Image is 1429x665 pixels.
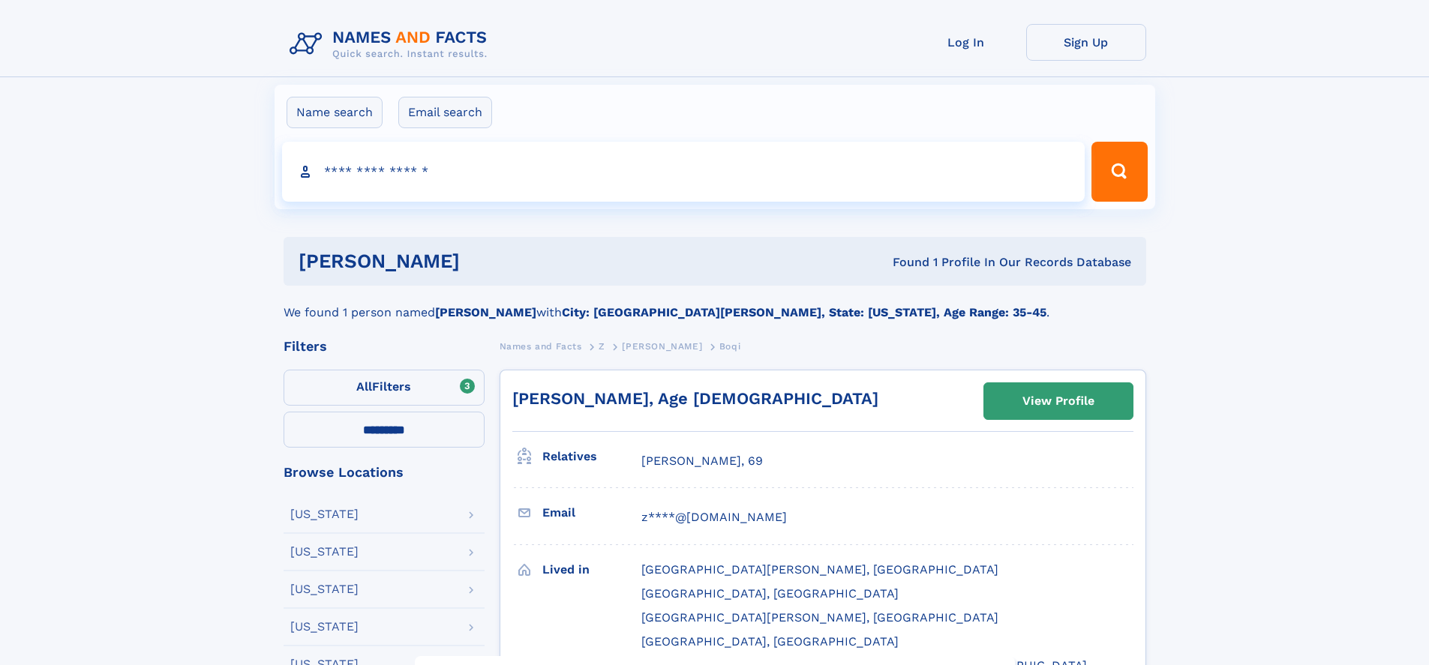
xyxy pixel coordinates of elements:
[1091,142,1147,202] button: Search Button
[500,337,582,355] a: Names and Facts
[284,340,485,353] div: Filters
[599,341,605,352] span: Z
[356,379,372,394] span: All
[299,252,677,271] h1: [PERSON_NAME]
[542,444,641,469] h3: Relatives
[290,621,359,633] div: [US_STATE]
[641,586,899,601] span: [GEOGRAPHIC_DATA], [GEOGRAPHIC_DATA]
[676,254,1131,271] div: Found 1 Profile In Our Records Database
[542,500,641,526] h3: Email
[622,341,702,352] span: [PERSON_NAME]
[641,634,899,649] span: [GEOGRAPHIC_DATA], [GEOGRAPHIC_DATA]
[542,557,641,583] h3: Lived in
[290,508,359,520] div: [US_STATE]
[284,286,1146,322] div: We found 1 person named with .
[282,142,1085,202] input: search input
[599,337,605,355] a: Z
[719,341,740,352] span: Boqi
[1026,24,1146,61] a: Sign Up
[1022,384,1094,418] div: View Profile
[287,97,383,128] label: Name search
[641,562,998,577] span: [GEOGRAPHIC_DATA][PERSON_NAME], [GEOGRAPHIC_DATA]
[290,583,359,595] div: [US_STATE]
[435,305,536,319] b: [PERSON_NAME]
[984,383,1133,419] a: View Profile
[622,337,702,355] a: [PERSON_NAME]
[641,453,763,469] a: [PERSON_NAME], 69
[284,466,485,479] div: Browse Locations
[284,24,500,64] img: Logo Names and Facts
[284,370,485,406] label: Filters
[398,97,492,128] label: Email search
[290,546,359,558] div: [US_STATE]
[641,610,998,625] span: [GEOGRAPHIC_DATA][PERSON_NAME], [GEOGRAPHIC_DATA]
[512,389,878,408] a: [PERSON_NAME], Age [DEMOGRAPHIC_DATA]
[906,24,1026,61] a: Log In
[562,305,1046,319] b: City: [GEOGRAPHIC_DATA][PERSON_NAME], State: [US_STATE], Age Range: 35-45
